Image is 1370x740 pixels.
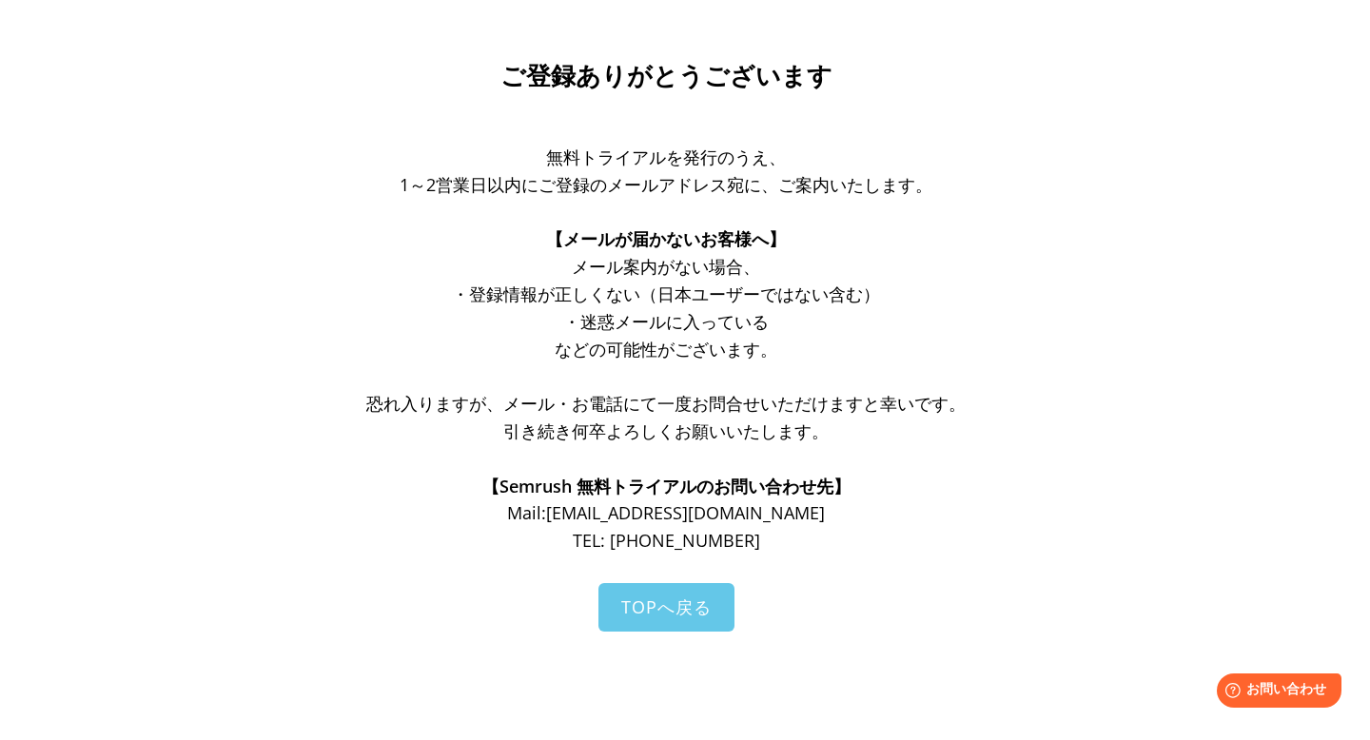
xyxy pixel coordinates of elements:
[400,173,932,196] span: 1～2営業日以内にご登録のメールアドレス宛に、ご案内いたします。
[598,583,734,632] a: TOPへ戻る
[621,595,712,618] span: TOPへ戻る
[555,338,777,360] span: などの可能性がございます。
[482,475,851,497] span: 【Semrush 無料トライアルのお問い合わせ先】
[572,255,760,278] span: メール案内がない場合、
[546,227,786,250] span: 【メールが届かないお客様へ】
[500,62,832,90] span: ご登録ありがとうございます
[1201,666,1349,719] iframe: Help widget launcher
[452,282,880,305] span: ・登録情報が正しくない（日本ユーザーではない含む）
[503,419,829,442] span: 引き続き何卒よろしくお願いいたします。
[573,529,760,552] span: TEL: [PHONE_NUMBER]
[507,501,825,524] span: Mail: [EMAIL_ADDRESS][DOMAIN_NAME]
[563,310,769,333] span: ・迷惑メールに入っている
[366,392,966,415] span: 恐れ入りますが、メール・お電話にて一度お問合せいただけますと幸いです。
[546,146,786,168] span: 無料トライアルを発行のうえ、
